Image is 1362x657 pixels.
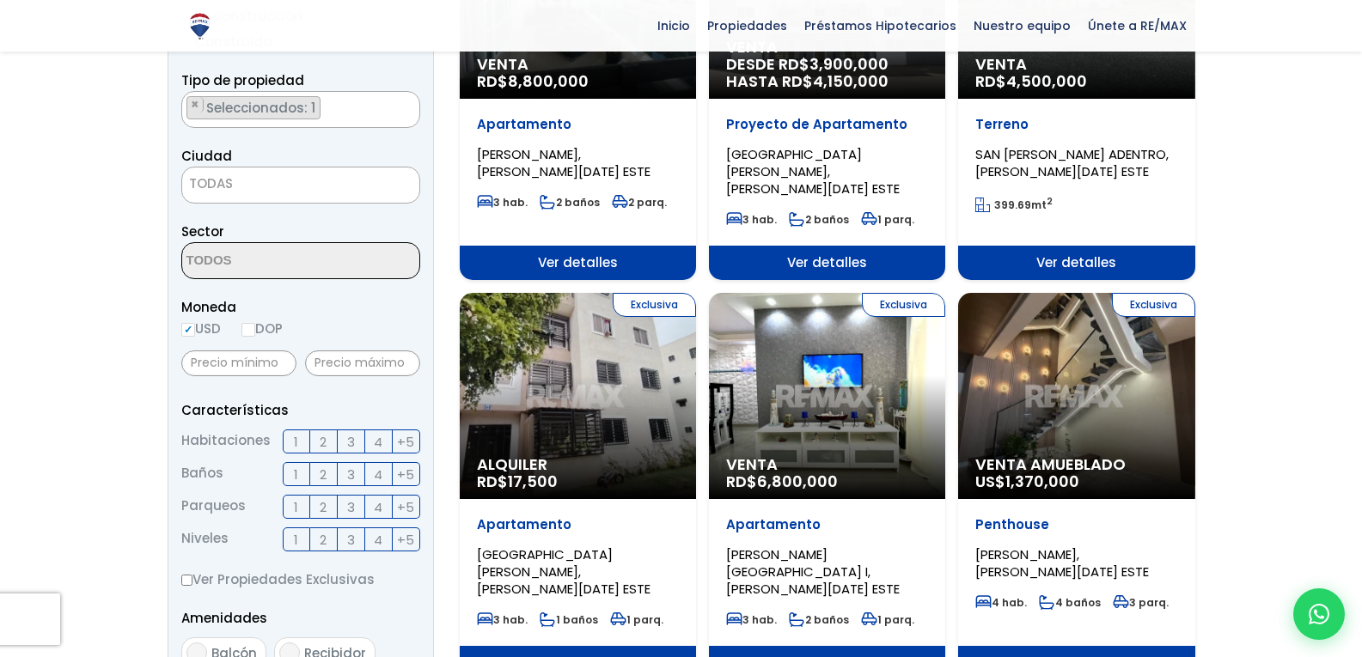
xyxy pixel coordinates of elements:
span: +5 [397,496,414,518]
span: RD$ [726,471,838,492]
span: SAN [PERSON_NAME] ADENTRO, [PERSON_NAME][DATE] ESTE [975,145,1169,180]
span: 1 [294,464,298,485]
span: 6,800,000 [757,471,838,492]
span: Sector [181,222,224,240]
span: Tipo de propiedad [181,71,304,89]
span: 4 hab. [975,595,1027,610]
span: 1 parq. [610,612,663,627]
span: 1 [294,496,298,518]
span: 17,500 [508,471,558,492]
span: [PERSON_NAME], [PERSON_NAME][DATE] ESTE [477,145,650,180]
span: Préstamos Hipotecarios [796,13,965,39]
span: mt [975,198,1053,212]
span: 3 hab. [726,612,777,627]
button: Remove all items [400,96,411,113]
span: 4 [374,464,382,485]
p: Características [181,399,420,421]
span: Parqueos [181,495,246,519]
p: Terreno [975,116,1177,133]
span: [PERSON_NAME][GEOGRAPHIC_DATA] I, [PERSON_NAME][DATE] ESTE [726,545,900,598]
span: +5 [397,431,414,453]
span: Niveles [181,527,229,551]
span: HASTA RD$ [726,73,928,90]
p: Apartamento [726,516,928,533]
span: Venta [726,456,928,473]
span: 4 [374,529,382,551]
span: DESDE RD$ [726,56,928,90]
span: 4 [374,431,382,453]
span: TODAS [182,172,419,196]
span: 1 [294,529,298,551]
span: 2 [320,464,327,485]
input: Ver Propiedades Exclusivas [181,575,192,586]
span: Venta [477,56,679,73]
span: 4,150,000 [813,70,889,92]
span: US$ [975,471,1079,492]
span: [GEOGRAPHIC_DATA][PERSON_NAME], [PERSON_NAME][DATE] ESTE [726,145,900,198]
span: [GEOGRAPHIC_DATA][PERSON_NAME], [PERSON_NAME][DATE] ESTE [477,545,650,598]
span: Nuestro equipo [965,13,1079,39]
span: 2 parq. [612,195,667,210]
span: 2 [320,496,327,518]
textarea: Search [182,92,192,129]
span: 3 [347,431,355,453]
span: 2 baños [540,195,600,210]
span: 3 parq. [1113,595,1169,610]
span: 1 parq. [861,212,914,227]
span: 4 [374,496,382,518]
span: Exclusiva [1112,293,1195,317]
label: USD [181,318,221,339]
span: +5 [397,529,414,551]
span: Venta Amueblado [975,456,1177,473]
input: DOP [241,323,255,337]
span: 2 [320,529,327,551]
span: Inicio [649,13,699,39]
span: 2 baños [789,612,849,627]
span: Ver detalles [460,246,696,280]
span: Seleccionados: 1 [205,99,320,117]
input: USD [181,323,195,337]
span: 3 [347,464,355,485]
textarea: Search [182,243,349,280]
input: Precio máximo [305,350,420,376]
span: 3 hab. [477,612,528,627]
span: Ciudad [181,147,232,165]
label: DOP [241,318,283,339]
label: Ver Propiedades Exclusivas [181,569,420,590]
span: 8,800,000 [508,70,589,92]
input: Precio mínimo [181,350,296,376]
span: 1 parq. [861,612,914,627]
span: 399.69 [994,198,1031,212]
span: 1 baños [540,612,598,627]
span: Únete a RE/MAX [1079,13,1195,39]
span: 4,500,000 [1006,70,1087,92]
span: 3 hab. [477,195,528,210]
span: TODAS [181,167,420,204]
span: 3 [347,529,355,551]
p: Proyecto de Apartamento [726,116,928,133]
span: 3,900,000 [809,53,889,75]
span: Ver detalles [709,246,945,280]
span: 1 [294,431,298,453]
p: Apartamento [477,116,679,133]
p: Amenidades [181,607,420,629]
span: Moneda [181,296,420,318]
span: Ver detalles [958,246,1194,280]
span: 1,370,000 [1005,471,1079,492]
span: × [401,97,410,113]
sup: 2 [1047,195,1053,208]
span: Exclusiva [862,293,945,317]
button: Remove item [187,97,204,113]
span: × [191,97,199,113]
span: 4 baños [1039,595,1101,610]
p: Penthouse [975,516,1177,533]
p: Apartamento [477,516,679,533]
span: TODAS [189,174,233,192]
li: APARTAMENTO [186,96,321,119]
span: 2 [320,431,327,453]
span: Propiedades [699,13,796,39]
span: +5 [397,464,414,485]
span: RD$ [477,471,558,492]
span: [PERSON_NAME], [PERSON_NAME][DATE] ESTE [975,545,1149,581]
span: 2 baños [789,212,849,227]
